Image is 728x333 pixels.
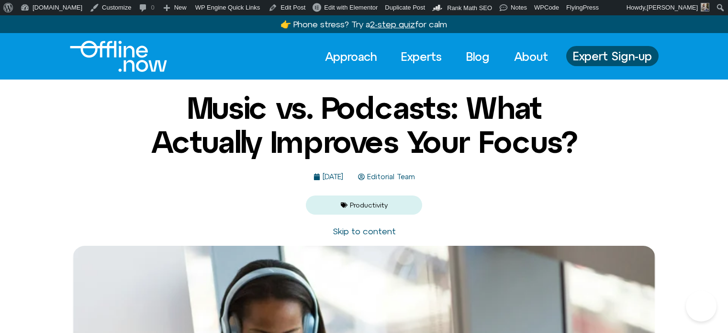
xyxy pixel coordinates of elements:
[647,4,698,11] span: [PERSON_NAME]
[573,50,652,62] span: Expert Sign-up
[392,46,450,67] a: Experts
[316,46,385,67] a: Approach
[370,19,415,29] u: 2-step quiz
[365,173,415,181] span: Editorial Team
[314,173,343,181] a: [DATE]
[333,226,396,236] a: Skip to content
[505,46,557,67] a: About
[70,41,167,72] img: Offline.Now logo in white. Text of the words offline.now with a line going through the "O"
[358,173,415,181] a: Editorial Team
[566,46,659,66] a: Expert Sign-up
[458,46,498,67] a: Blog
[686,291,717,322] iframe: Botpress
[132,91,596,159] h1: Music vs. Podcasts: What Actually Improves Your Focus?
[280,19,447,29] a: 👉 Phone stress? Try a2-step quizfor calm
[316,46,557,67] nav: Menu
[324,4,378,11] span: Edit with Elementor
[350,201,388,209] a: Productivity
[323,172,343,181] time: [DATE]
[70,41,151,72] div: Logo
[447,4,492,11] span: Rank Math SEO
